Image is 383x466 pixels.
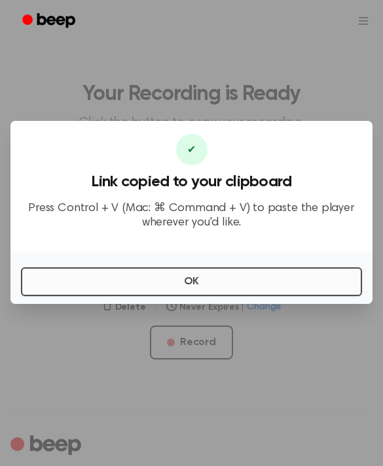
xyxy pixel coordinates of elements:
[357,8,370,34] button: Open menu
[13,8,87,34] a: Beep
[21,201,362,231] p: Press Control + V (Mac: ⌘ Command + V) to paste the player wherever you'd like.
[21,267,362,296] button: OK
[21,173,362,191] h3: Link copied to your clipboard
[176,134,208,165] div: ✔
